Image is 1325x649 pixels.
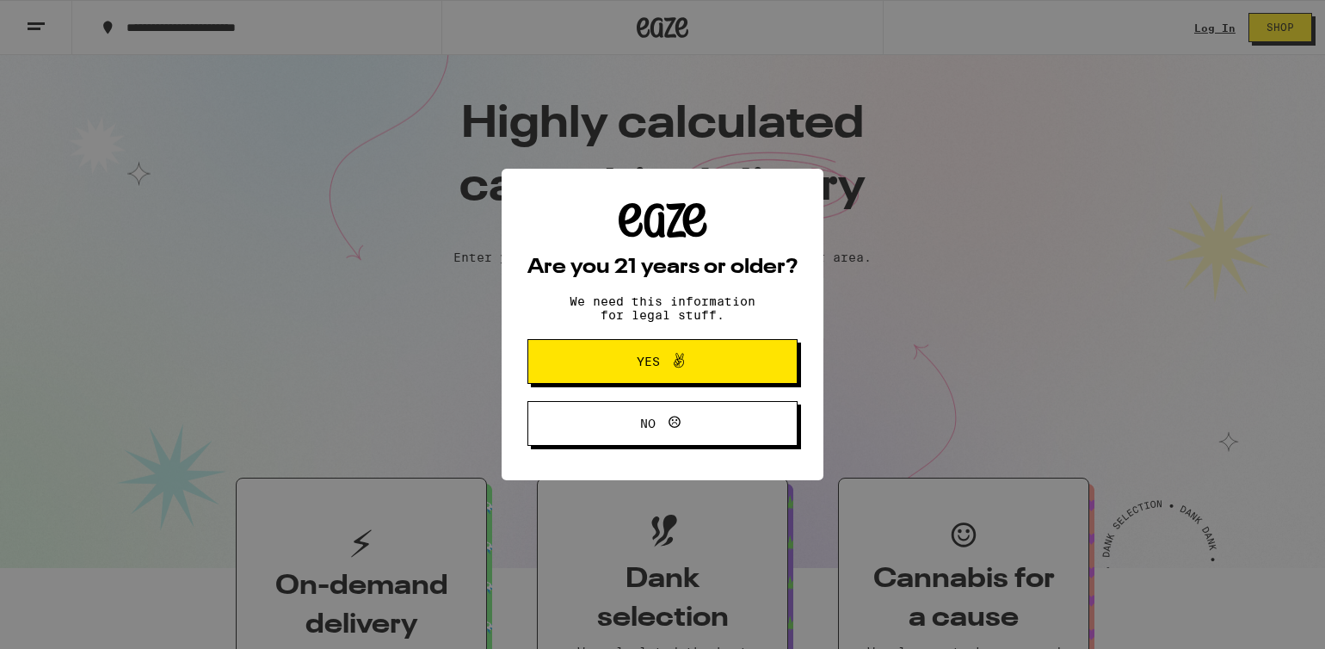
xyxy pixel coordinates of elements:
button: No [527,401,798,446]
span: Yes [637,355,660,368]
span: No [640,417,656,430]
button: Yes [527,339,798,384]
h2: Are you 21 years or older? [527,257,798,278]
p: We need this information for legal stuff. [555,294,770,322]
